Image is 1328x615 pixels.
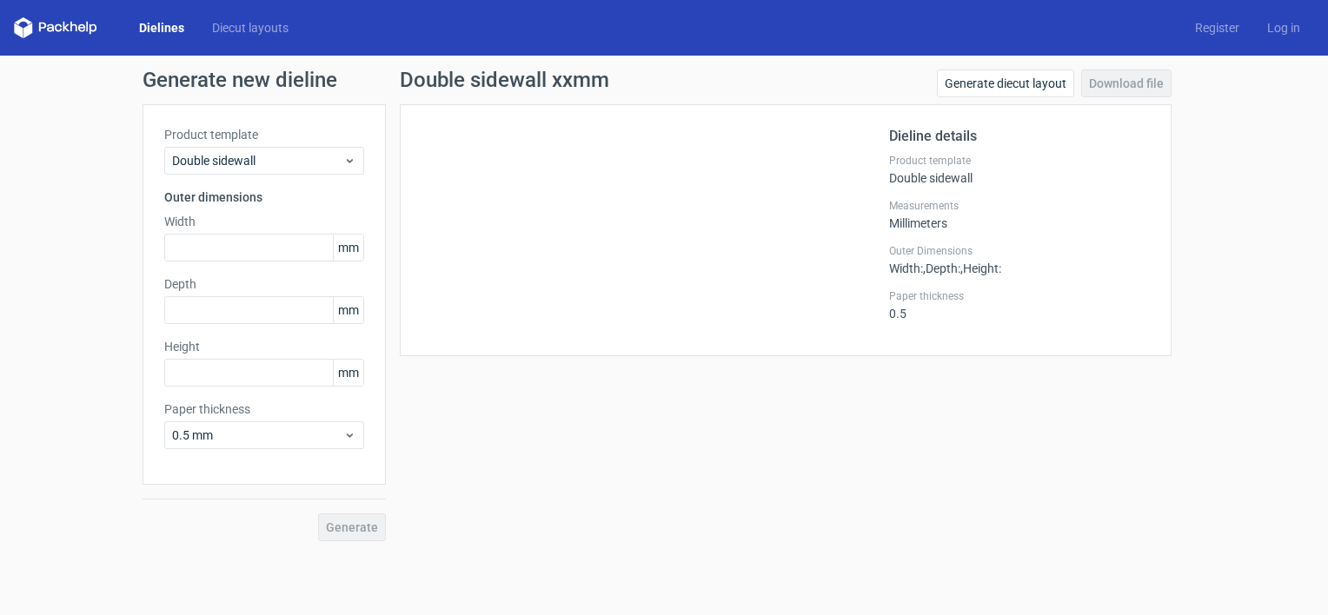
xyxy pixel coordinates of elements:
label: Width [164,213,364,230]
span: mm [333,235,363,261]
a: Register [1181,19,1253,36]
span: mm [333,297,363,323]
label: Product template [164,126,364,143]
span: Width : [889,261,923,275]
h2: Dieline details [889,126,1150,147]
h1: Double sidewall xxmm [400,69,609,90]
label: Measurements [889,199,1150,213]
h3: Outer dimensions [164,188,364,206]
a: Dielines [125,19,198,36]
div: 0.5 [889,289,1150,321]
label: Paper thickness [164,400,364,418]
label: Depth [164,275,364,293]
span: , Height : [960,261,1001,275]
a: Log in [1253,19,1314,36]
span: 0.5 mm [172,427,343,444]
label: Outer Dimensions [889,244,1150,258]
span: Double sidewall [172,152,343,169]
label: Height [164,338,364,355]
h1: Generate new dieline [143,69,1185,90]
span: mm [333,360,363,386]
label: Paper thickness [889,289,1150,303]
span: , Depth : [923,261,960,275]
a: Diecut layouts [198,19,302,36]
div: Double sidewall [889,154,1150,185]
div: Millimeters [889,199,1150,230]
label: Product template [889,154,1150,168]
a: Generate diecut layout [937,69,1074,97]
